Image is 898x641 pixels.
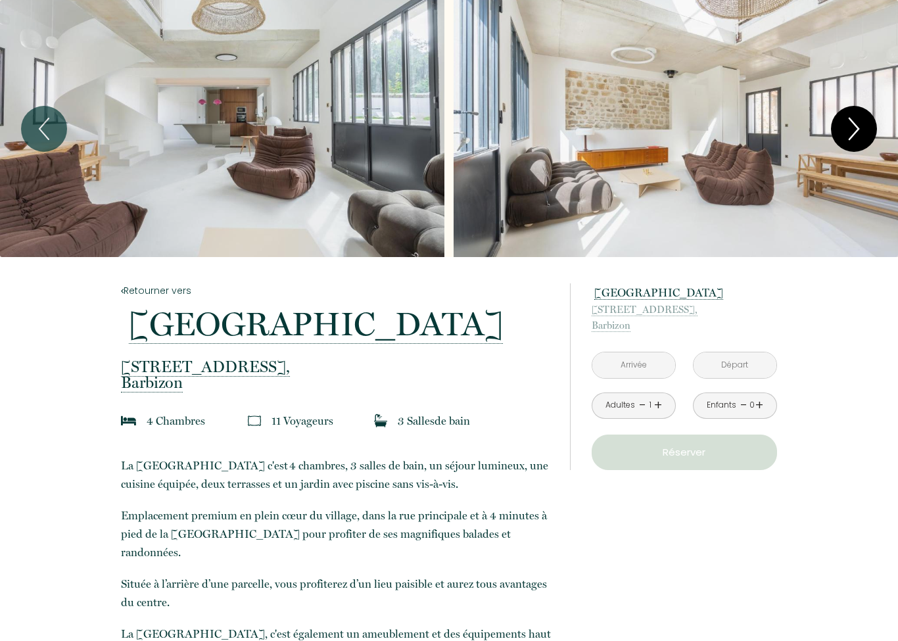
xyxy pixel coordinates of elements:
[647,399,653,412] div: 1
[605,399,635,412] div: Adultes
[596,444,772,460] p: Réserver
[147,412,205,430] p: 4 Chambre
[430,414,435,427] span: s
[694,352,776,378] input: Départ
[398,412,470,430] p: 3 Salle de bain
[831,106,877,152] button: Next
[654,395,662,415] a: +
[755,395,763,415] a: +
[201,414,205,427] span: s
[121,506,552,561] p: Emplacement premium en plein cœur du village, dans la rue principale et à 4 minutes à pied de la ...
[592,352,675,378] input: Arrivée
[248,414,261,427] img: guests
[21,106,67,152] button: Previous
[121,283,552,298] a: Retourner vers
[707,399,736,412] div: Enfants
[329,414,333,427] span: s
[749,399,755,412] div: 0
[740,395,747,415] a: -
[639,395,646,415] a: -
[121,456,552,493] p: La [GEOGRAPHIC_DATA] c'est 4 chambres, 3 salles de bain, un séjour lumineux, une cuisine équipée,...
[272,412,333,430] p: 11 Voyageur
[592,435,777,470] button: Réserver
[121,575,552,611] p: Située à l’arrière d’une parcelle, vous profiterez d’un lieu paisible et aurez tous avantages du ...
